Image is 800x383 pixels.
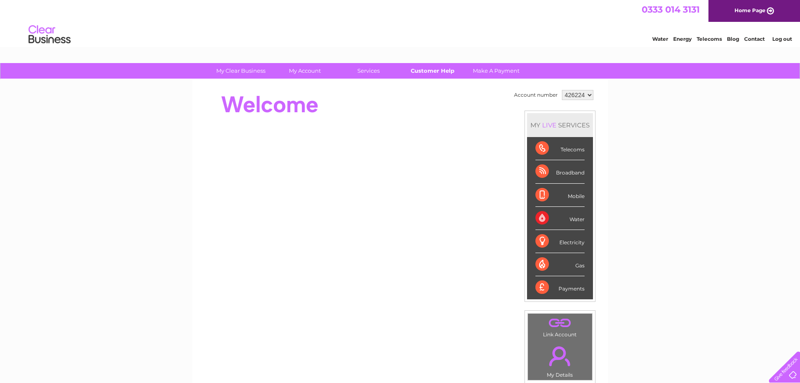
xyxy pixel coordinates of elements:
[527,113,593,137] div: MY SERVICES
[535,253,585,276] div: Gas
[334,63,403,79] a: Services
[535,137,585,160] div: Telecoms
[535,184,585,207] div: Mobile
[535,160,585,183] div: Broadband
[206,63,275,79] a: My Clear Business
[527,313,593,340] td: Link Account
[673,36,692,42] a: Energy
[512,88,560,102] td: Account number
[530,316,590,330] a: .
[727,36,739,42] a: Blog
[652,36,668,42] a: Water
[642,4,700,15] a: 0333 014 3131
[202,5,599,41] div: Clear Business is a trading name of Verastar Limited (registered in [GEOGRAPHIC_DATA] No. 3667643...
[270,63,339,79] a: My Account
[398,63,467,79] a: Customer Help
[772,36,792,42] a: Log out
[535,276,585,299] div: Payments
[697,36,722,42] a: Telecoms
[535,230,585,253] div: Electricity
[28,22,71,48] img: logo.png
[540,121,558,129] div: LIVE
[535,207,585,230] div: Water
[527,339,593,380] td: My Details
[744,36,765,42] a: Contact
[530,341,590,371] a: .
[462,63,531,79] a: Make A Payment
